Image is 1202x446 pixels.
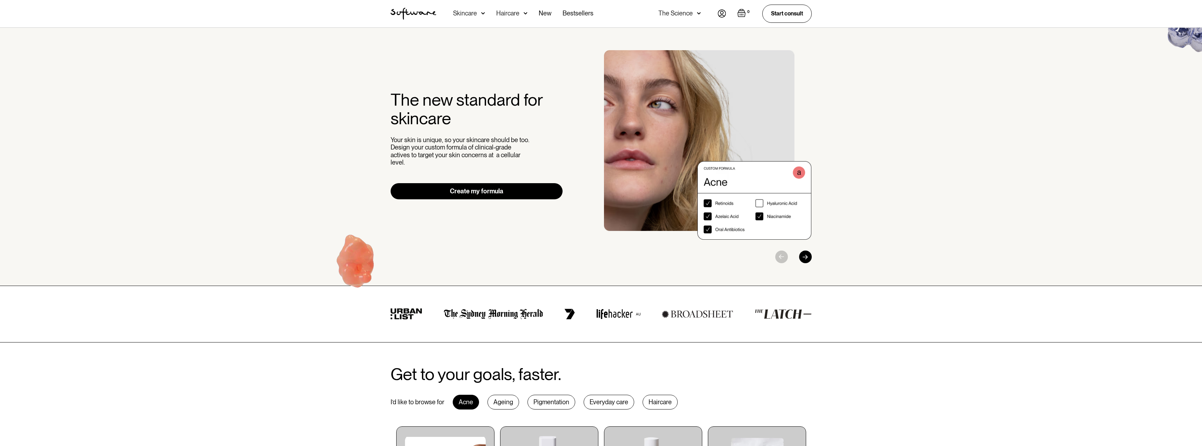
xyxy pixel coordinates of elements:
[762,5,812,22] a: Start consult
[313,223,400,309] img: Hydroquinone (skin lightening agent)
[658,10,693,17] div: The Science
[391,8,436,20] img: Software Logo
[487,395,519,410] div: Ageing
[746,9,751,15] div: 0
[444,309,543,319] img: the Sydney morning herald logo
[596,309,640,319] img: lifehacker logo
[391,308,423,320] img: urban list logo
[391,91,563,128] h2: The new standard for skincare
[755,309,811,319] img: the latch logo
[737,9,751,19] a: Open empty cart
[662,310,733,318] img: broadsheet logo
[799,251,812,263] div: Next slide
[524,10,527,17] img: arrow down
[481,10,485,17] img: arrow down
[453,10,477,17] div: Skincare
[527,395,575,410] div: Pigmentation
[643,395,678,410] div: Haircare
[391,8,436,20] a: home
[453,395,479,410] div: Acne
[604,50,812,240] div: 1 / 3
[697,10,701,17] img: arrow down
[496,10,519,17] div: Haircare
[391,136,531,166] p: Your skin is unique, so your skincare should be too. Design your custom formula of clinical-grade...
[391,365,561,384] h2: Get to your goals, faster.
[391,183,563,199] a: Create my formula
[391,398,444,406] div: I’d like to browse for
[584,395,634,410] div: Everyday care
